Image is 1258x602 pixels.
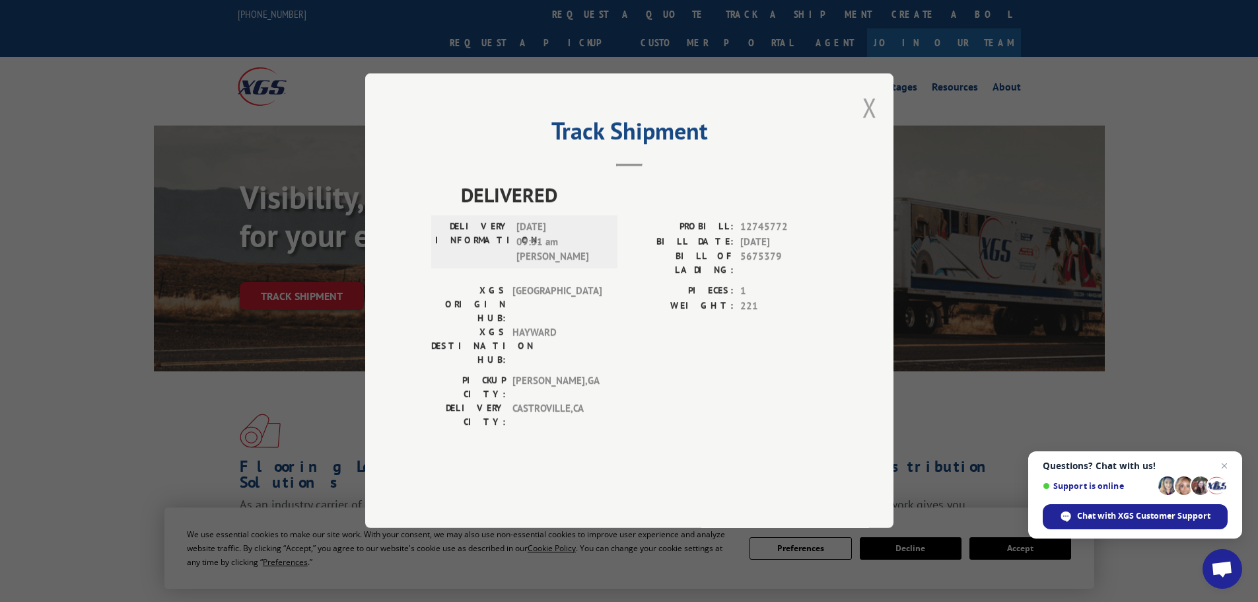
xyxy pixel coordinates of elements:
[740,220,827,235] span: 12745772
[862,90,877,125] button: Close modal
[431,122,827,147] h2: Track Shipment
[629,235,734,250] label: BILL DATE:
[1077,510,1210,522] span: Chat with XGS Customer Support
[431,326,506,367] label: XGS DESTINATION HUB:
[1216,458,1232,474] span: Close chat
[512,402,602,430] span: CASTROVILLE , CA
[740,299,827,314] span: 221
[740,250,827,278] span: 5675379
[431,374,506,402] label: PICKUP CITY:
[512,284,602,326] span: [GEOGRAPHIC_DATA]
[1203,549,1242,589] div: Open chat
[1043,504,1228,529] div: Chat with XGS Customer Support
[740,284,827,299] span: 1
[740,235,827,250] span: [DATE]
[629,299,734,314] label: WEIGHT:
[435,220,510,265] label: DELIVERY INFORMATION:
[629,220,734,235] label: PROBILL:
[1043,461,1228,471] span: Questions? Chat with us!
[629,250,734,278] label: BILL OF LADING:
[461,180,827,210] span: DELIVERED
[512,326,602,367] span: HAYWARD
[516,220,606,265] span: [DATE] 09:31 am [PERSON_NAME]
[1043,481,1154,491] span: Support is online
[629,284,734,299] label: PIECES:
[431,402,506,430] label: DELIVERY CITY:
[512,374,602,402] span: [PERSON_NAME] , GA
[431,284,506,326] label: XGS ORIGIN HUB:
